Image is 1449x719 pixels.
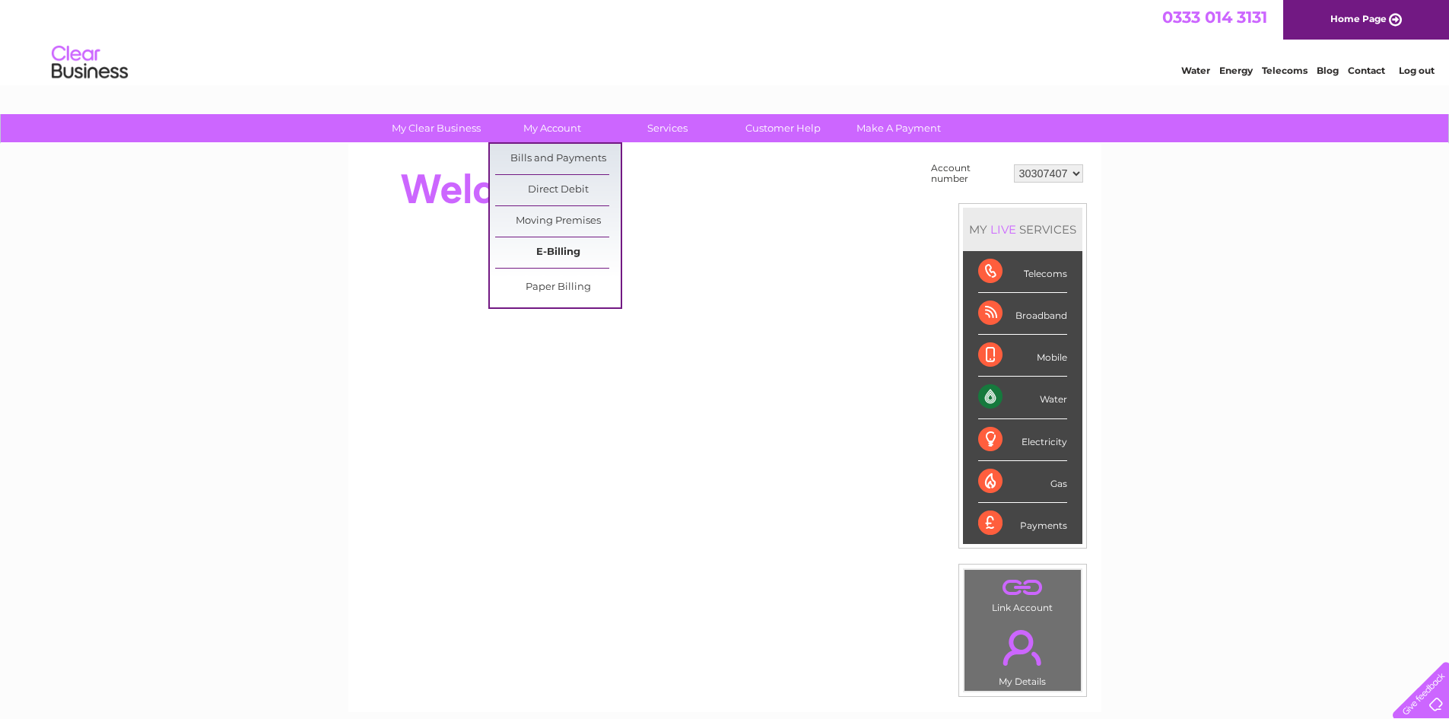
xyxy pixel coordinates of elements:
[987,222,1019,237] div: LIVE
[964,569,1082,617] td: Link Account
[373,114,499,142] a: My Clear Business
[495,206,621,237] a: Moving Premises
[495,175,621,205] a: Direct Debit
[1348,65,1385,76] a: Contact
[836,114,961,142] a: Make A Payment
[978,335,1067,377] div: Mobile
[605,114,730,142] a: Services
[495,237,621,268] a: E-Billing
[720,114,846,142] a: Customer Help
[1162,8,1267,27] a: 0333 014 3131
[1399,65,1435,76] a: Log out
[489,114,615,142] a: My Account
[1181,65,1210,76] a: Water
[927,159,1010,188] td: Account number
[495,272,621,303] a: Paper Billing
[978,251,1067,293] div: Telecoms
[1262,65,1308,76] a: Telecoms
[978,461,1067,503] div: Gas
[1219,65,1253,76] a: Energy
[978,503,1067,544] div: Payments
[968,574,1077,600] a: .
[51,40,129,86] img: logo.png
[963,208,1082,251] div: MY SERVICES
[978,377,1067,418] div: Water
[978,293,1067,335] div: Broadband
[978,419,1067,461] div: Electricity
[968,621,1077,674] a: .
[964,617,1082,692] td: My Details
[1317,65,1339,76] a: Blog
[366,8,1085,74] div: Clear Business is a trading name of Verastar Limited (registered in [GEOGRAPHIC_DATA] No. 3667643...
[495,144,621,174] a: Bills and Payments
